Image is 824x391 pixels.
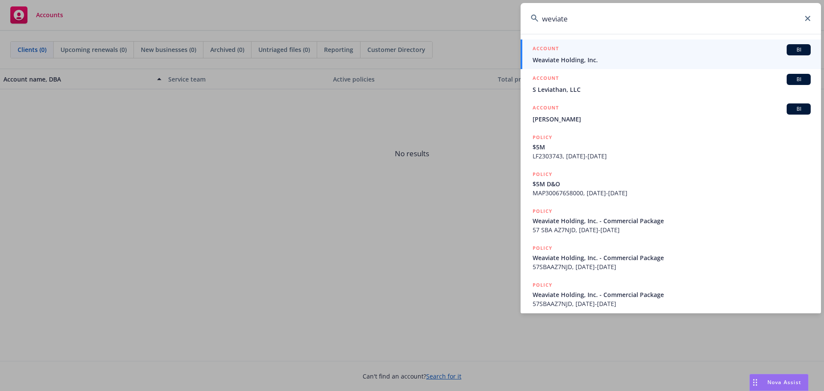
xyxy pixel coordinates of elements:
[790,76,807,83] span: BI
[533,170,552,179] h5: POLICY
[533,216,811,225] span: Weaviate Holding, Inc. - Commercial Package
[521,99,821,128] a: ACCOUNTBI[PERSON_NAME]
[521,165,821,202] a: POLICY$5M D&OMAP30067658000, [DATE]-[DATE]
[533,207,552,215] h5: POLICY
[533,142,811,152] span: $5M
[533,281,552,289] h5: POLICY
[533,299,811,308] span: 57SBAAZ7NJD, [DATE]-[DATE]
[533,44,559,55] h5: ACCOUNT
[533,85,811,94] span: S Leviathan, LLC
[790,105,807,113] span: BI
[521,39,821,69] a: ACCOUNTBIWeaviate Holding, Inc.
[533,244,552,252] h5: POLICY
[533,55,811,64] span: Weaviate Holding, Inc.
[533,152,811,161] span: LF2303743, [DATE]-[DATE]
[521,128,821,165] a: POLICY$5MLF2303743, [DATE]-[DATE]
[533,133,552,142] h5: POLICY
[521,69,821,99] a: ACCOUNTBIS Leviathan, LLC
[533,74,559,84] h5: ACCOUNT
[521,276,821,313] a: POLICYWeaviate Holding, Inc. - Commercial Package57SBAAZ7NJD, [DATE]-[DATE]
[533,115,811,124] span: [PERSON_NAME]
[521,239,821,276] a: POLICYWeaviate Holding, Inc. - Commercial Package57SBAAZ7NJD, [DATE]-[DATE]
[767,379,801,386] span: Nova Assist
[521,202,821,239] a: POLICYWeaviate Holding, Inc. - Commercial Package57 SBA AZ7NJD, [DATE]-[DATE]
[521,3,821,34] input: Search...
[533,262,811,271] span: 57SBAAZ7NJD, [DATE]-[DATE]
[750,374,760,391] div: Drag to move
[533,179,811,188] span: $5M D&O
[533,225,811,234] span: 57 SBA AZ7NJD, [DATE]-[DATE]
[533,103,559,114] h5: ACCOUNT
[533,253,811,262] span: Weaviate Holding, Inc. - Commercial Package
[533,188,811,197] span: MAP30067658000, [DATE]-[DATE]
[790,46,807,54] span: BI
[749,374,809,391] button: Nova Assist
[533,290,811,299] span: Weaviate Holding, Inc. - Commercial Package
